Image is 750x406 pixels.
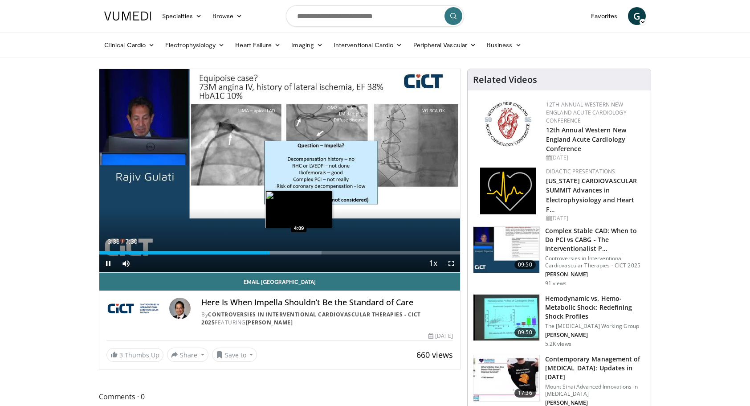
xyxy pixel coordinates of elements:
a: Imaging [286,36,328,54]
h4: Related Videos [473,74,537,85]
p: The [MEDICAL_DATA] Working Group [545,323,645,330]
button: Playback Rate [424,254,442,272]
img: image.jpeg [265,191,332,228]
a: G [628,7,646,25]
span: / [122,238,123,245]
a: Clinical Cardio [99,36,160,54]
span: 09:50 [514,328,536,337]
img: VuMedi Logo [104,12,151,21]
video-js: Video Player [99,69,460,273]
button: Save to [212,348,257,362]
span: 09:50 [514,260,536,269]
p: 5.2K views [545,340,571,348]
a: Electrophysiology [160,36,230,54]
div: [DATE] [546,154,644,162]
h4: Here Is When Impella Shouldn’t Be the Standard of Care [201,298,452,308]
a: Business [481,36,527,54]
button: Fullscreen [442,254,460,272]
img: 0954f259-7907-4053-a817-32a96463ecc8.png.150x105_q85_autocrop_double_scale_upscale_version-0.2.png [483,101,533,148]
button: Mute [117,254,135,272]
a: Browse [207,7,248,25]
p: [PERSON_NAME] [545,271,645,278]
span: Comments 0 [99,391,461,402]
a: Favorites [586,7,623,25]
div: [DATE] [428,332,452,340]
span: 7:30 [125,238,137,245]
div: [DATE] [546,214,644,222]
span: 17:36 [514,389,536,398]
p: 91 views [545,280,567,287]
a: Email [GEOGRAPHIC_DATA] [99,273,460,291]
img: 2496e462-765f-4e8f-879f-a0c8e95ea2b6.150x105_q85_crop-smart_upscale.jpg [473,295,539,341]
h3: Contemporary Management of [MEDICAL_DATA]: Updates in [DATE] [545,355,645,381]
img: Controversies in Interventional Cardiovascular Therapies - CICT 2025 [106,298,166,319]
button: Pause [99,254,117,272]
p: Mount Sinai Advanced Innovations in [MEDICAL_DATA] [545,383,645,398]
p: Controversies in Interventional Cardiovascular Therapies - CICT 2025 [545,255,645,269]
span: 3:33 [107,238,119,245]
div: Progress Bar [99,251,460,254]
a: 12th Annual Western New England Acute Cardiology Conference [546,101,627,124]
div: By FEATURING [201,311,452,327]
a: [US_STATE] CARDIOVASCULAR SUMMIT Advances in Electrophysiology and Heart F… [546,176,637,213]
button: Share [167,348,208,362]
a: Controversies in Interventional Cardiovascular Therapies - CICT 2025 [201,311,421,326]
a: 12th Annual Western New England Acute Cardiology Conference [546,126,626,153]
p: [PERSON_NAME] [545,332,645,339]
h3: Hemodynamic vs. Hemo-Metabolic Shock: Redefining Shock Profiles [545,294,645,321]
img: 82c57d68-c47c-48c9-9839-2413b7dd3155.150x105_q85_crop-smart_upscale.jpg [473,227,539,273]
img: 1860aa7a-ba06-47e3-81a4-3dc728c2b4cf.png.150x105_q85_autocrop_double_scale_upscale_version-0.2.png [480,168,536,214]
img: Avatar [169,298,191,319]
input: Search topics, interventions [286,5,464,27]
a: Interventional Cardio [328,36,408,54]
a: 09:50 Hemodynamic vs. Hemo-Metabolic Shock: Redefining Shock Profiles The [MEDICAL_DATA] Working ... [473,294,645,348]
img: df55f059-d842-45fe-860a-7f3e0b094e1d.150x105_q85_crop-smart_upscale.jpg [473,355,539,402]
a: 09:50 Complex Stable CAD: When to Do PCI vs CABG - The Interventionalist P… Controversies in Inte... [473,226,645,287]
a: Peripheral Vascular [408,36,481,54]
span: 3 [119,351,123,359]
h3: Complex Stable CAD: When to Do PCI vs CABG - The Interventionalist P… [545,226,645,253]
div: Didactic Presentations [546,168,644,176]
a: [PERSON_NAME] [246,319,293,326]
a: Specialties [157,7,207,25]
span: 660 views [416,349,453,360]
a: 3 Thumbs Up [106,348,163,362]
a: Heart Failure [230,36,286,54]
